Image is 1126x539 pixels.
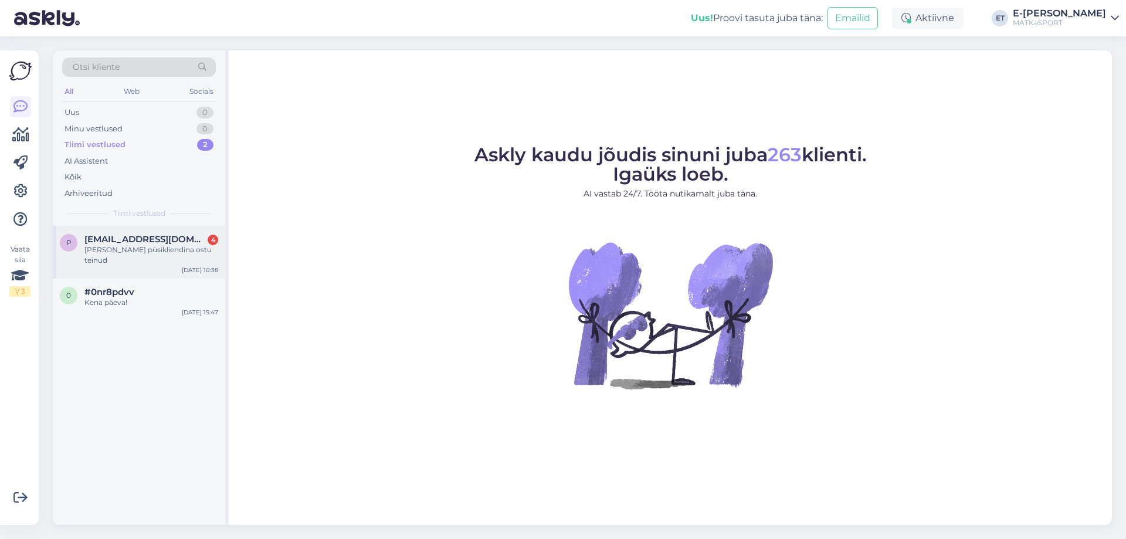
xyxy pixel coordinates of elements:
[65,139,126,151] div: Tiimi vestlused
[691,11,823,25] div: Proovi tasuta juba täna:
[992,10,1008,26] div: ET
[827,7,878,29] button: Emailid
[9,60,32,82] img: Askly Logo
[182,266,218,274] div: [DATE] 10:38
[9,244,30,297] div: Vaata siia
[691,12,713,23] b: Uus!
[197,139,213,151] div: 2
[84,287,134,297] span: #0nr8pdvv
[9,286,30,297] div: 1 / 3
[892,8,964,29] div: Aktiivne
[474,143,867,185] span: Askly kaudu jõudis sinuni juba klienti. Igaüks loeb.
[565,209,776,421] img: No Chat active
[66,238,72,247] span: P
[65,171,82,183] div: Kõik
[65,123,123,135] div: Minu vestlused
[121,84,142,99] div: Web
[196,107,213,118] div: 0
[196,123,213,135] div: 0
[65,107,79,118] div: Uus
[65,155,108,167] div: AI Assistent
[66,291,71,300] span: 0
[84,234,206,245] span: Pisikebmw31@gmail.com
[182,308,218,317] div: [DATE] 15:47
[208,235,218,245] div: 4
[73,61,120,73] span: Otsi kliente
[84,297,218,308] div: Kena päeva!
[65,188,113,199] div: Arhiveeritud
[1013,18,1106,28] div: MATKaSPORT
[187,84,216,99] div: Socials
[84,245,218,266] div: [PERSON_NAME] püsikliendina ostu teinud
[474,188,867,200] p: AI vastab 24/7. Tööta nutikamalt juba täna.
[1013,9,1106,18] div: E-[PERSON_NAME]
[1013,9,1119,28] a: E-[PERSON_NAME]MATKaSPORT
[768,143,802,166] span: 263
[113,208,165,219] span: Tiimi vestlused
[62,84,76,99] div: All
